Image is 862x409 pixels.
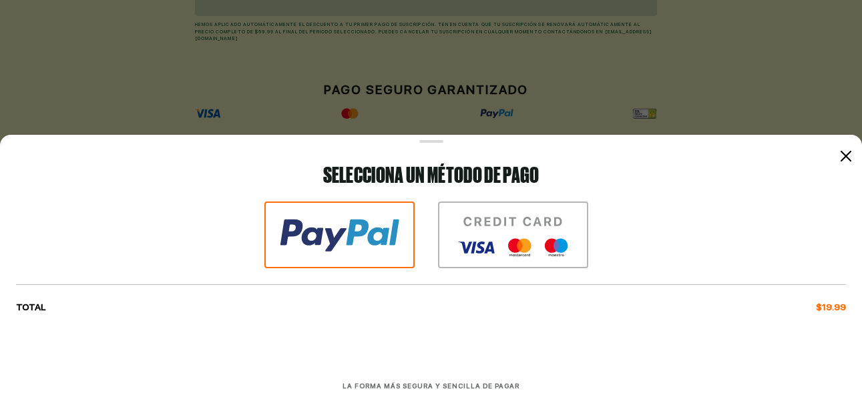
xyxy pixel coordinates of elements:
span: TOTAL [16,301,46,314]
span: La forma más segura y sencilla de pagar [343,382,519,390]
p: Selecciona un método de pago [16,164,846,185]
img: icon [264,201,415,268]
iframe: PayPal-paypal [198,330,665,367]
span: $19.99 [816,301,846,314]
img: icon [438,201,589,268]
